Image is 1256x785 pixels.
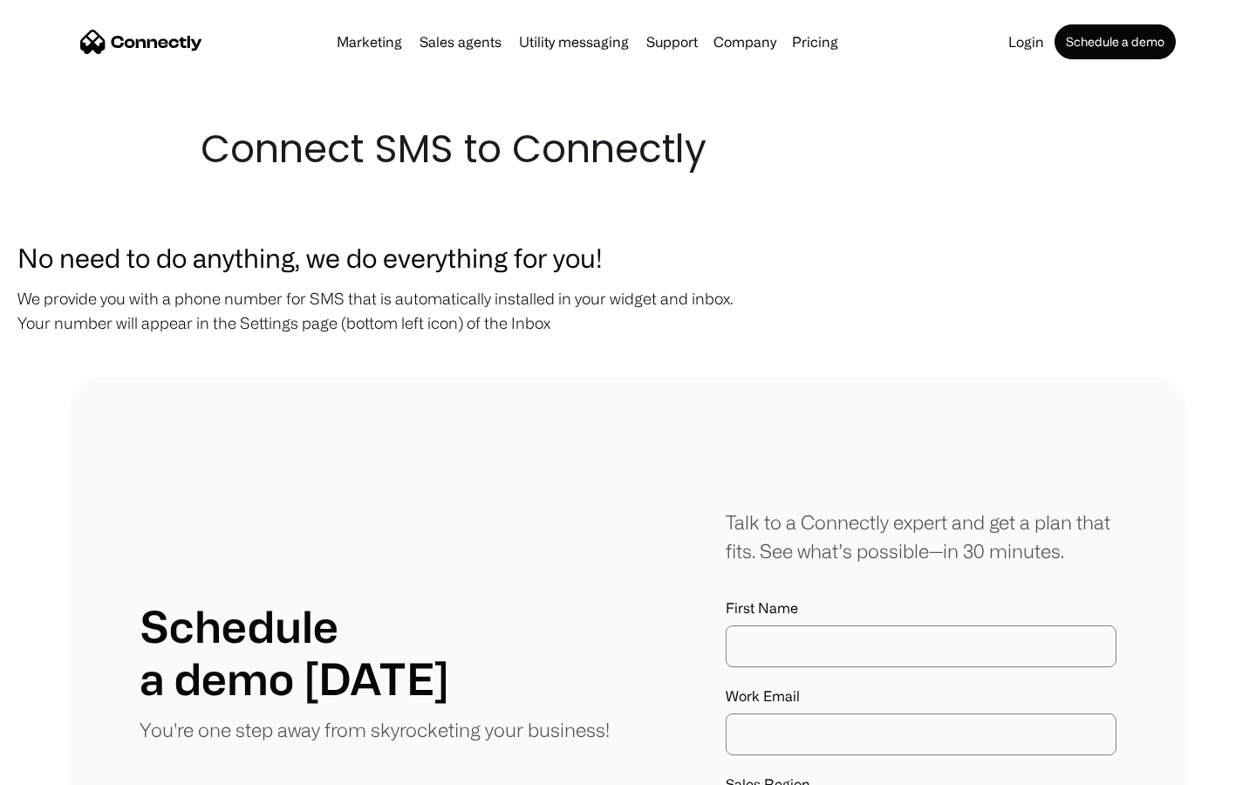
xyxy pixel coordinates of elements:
a: Login [1001,35,1051,49]
aside: Language selected: English [17,754,105,779]
label: Work Email [726,688,1116,705]
a: Sales agents [413,35,509,49]
div: Company [713,30,776,54]
p: We provide you with a phone number for SMS that is automatically installed in your widget and inb... [17,286,1239,335]
p: ‍ [17,344,1239,368]
a: Pricing [785,35,845,49]
div: Talk to a Connectly expert and get a plan that fits. See what’s possible—in 30 minutes. [726,508,1116,565]
p: You're one step away from skyrocketing your business! [140,715,610,744]
ul: Language list [35,754,105,779]
a: Support [639,35,705,49]
h1: Schedule a demo [DATE] [140,600,449,705]
a: Utility messaging [512,35,636,49]
a: Schedule a demo [1055,24,1176,59]
a: Marketing [330,35,409,49]
h1: Connect SMS to Connectly [201,122,1055,176]
h3: No need to do anything, we do everything for you! [17,237,1239,277]
label: First Name [726,600,1116,617]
